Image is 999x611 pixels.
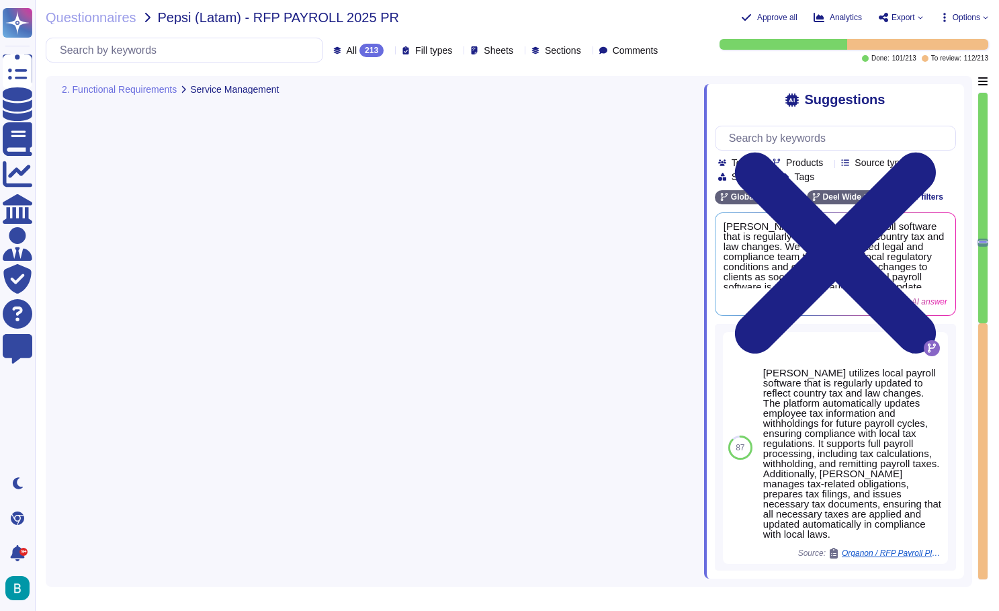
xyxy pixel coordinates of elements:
span: Fill types [415,46,452,55]
input: Search by keywords [722,126,955,150]
span: Sheets [484,46,513,55]
div: 9+ [19,548,28,556]
span: Options [953,13,980,22]
span: Approve all [757,13,797,22]
span: Organon / RFP Payroll Platform Managed Services 2025 [842,549,943,557]
button: user [3,573,39,603]
span: Done: [871,55,889,62]
img: user [5,576,30,600]
span: 112 / 213 [964,55,988,62]
span: Comments [613,46,658,55]
span: Sections [545,46,581,55]
div: [PERSON_NAME] utilizes local payroll software that is regularly updated to reflect country tax an... [763,368,943,539]
span: Questionnaires [46,11,136,24]
div: 213 [359,44,384,57]
span: Analytics [830,13,862,22]
span: To review: [931,55,961,62]
span: 101 / 213 [892,55,916,62]
button: Approve all [741,12,797,23]
span: All [347,46,357,55]
input: Search by keywords [53,38,322,62]
span: Export [892,13,915,22]
button: Analytics [814,12,862,23]
span: Source: [798,548,943,559]
span: Pepsi (Latam) - RFP PAYROLL 2025 PR [158,11,399,24]
span: 87 [736,444,744,452]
